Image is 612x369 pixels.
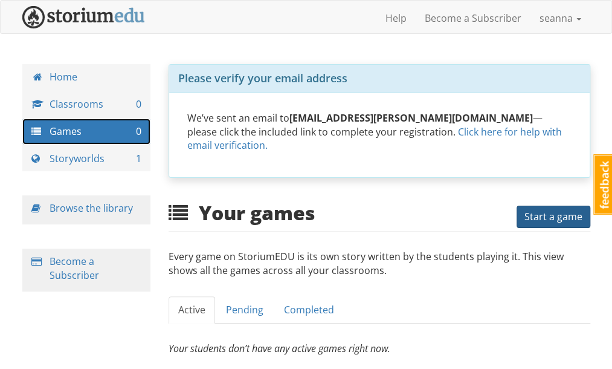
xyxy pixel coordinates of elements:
h2: Your games [169,202,315,223]
button: Start a game [517,206,590,228]
a: Become a Subscriber [50,255,99,282]
a: Completed [274,296,344,324]
span: 0 [136,125,141,139]
p: We’ve sent an email to — please click the included link to complete your registration. [187,111,572,153]
a: Pending [216,296,273,324]
a: Browse the library [50,201,133,215]
em: Your students don’t have any active games right now. [169,342,390,355]
span: Start a game [524,210,582,223]
strong: [EMAIL_ADDRESS][PERSON_NAME][DOMAIN_NAME] [289,111,533,125]
span: Please verify your email address [178,71,347,85]
a: Games 0 [22,119,151,145]
span: 0 [136,97,141,111]
a: Help [376,3,416,33]
p: Every game on StoriumEDU is its own story written by the students playing it. This view shows all... [169,250,590,290]
span: 1 [136,152,141,166]
a: Home [22,64,151,90]
a: Classrooms 0 [22,91,151,117]
a: Storyworlds 1 [22,146,151,172]
a: seanna [530,3,590,33]
a: Active [169,296,215,324]
a: Become a Subscriber [416,3,530,33]
a: Click here for help with email verification. [187,125,562,152]
img: StoriumEDU [22,6,145,28]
